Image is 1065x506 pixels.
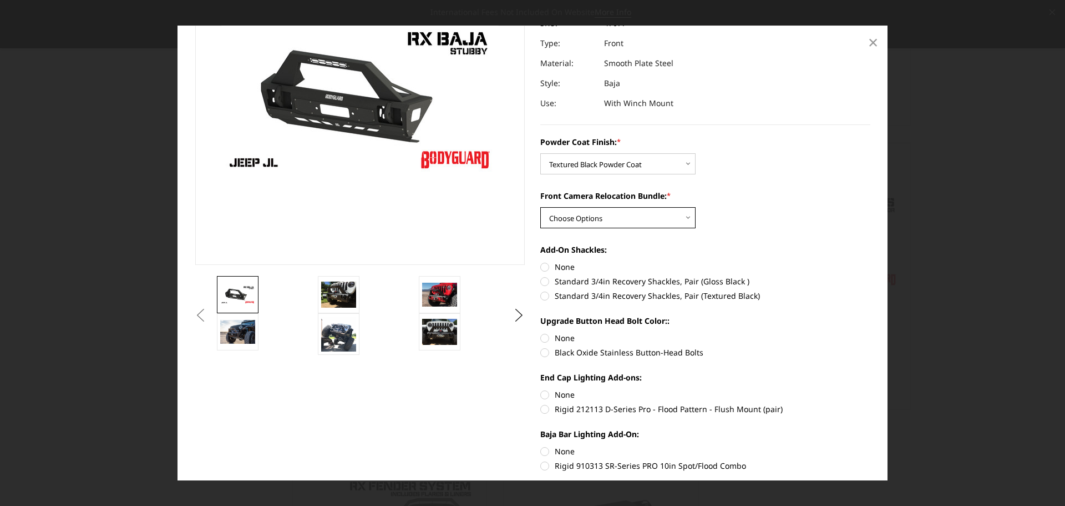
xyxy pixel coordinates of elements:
label: None [540,389,870,400]
dd: Baja [604,73,620,93]
label: Rigid 910313 SR-Series PRO 10in Spot/Flood Combo [540,460,870,472]
dt: Use: [540,93,596,113]
label: Powder Coat Finish: [540,136,870,148]
label: Upgrade Button Head Bolt Color:: [540,315,870,327]
img: Jeep JL Stubby Front Bumper - with Baja Bar [220,285,255,304]
img: Jeep JL Stubby Front Bumper - with Baja Bar [422,283,457,307]
img: Jeep JL Stubby Front Bumper - with Baja Bar [422,319,457,345]
label: Standard 3/4in Recovery Shackles, Pair (Textured Black) [540,290,870,302]
dd: Smooth Plate Steel [604,53,673,73]
label: Baja Bar Lighting Add-On: [540,428,870,440]
label: End Cap Lighting Add-ons: [540,372,870,383]
label: Front Camera Relocation Bundle: [540,190,870,202]
label: Add-On Shackles: [540,244,870,255]
span: × [868,30,878,54]
dd: With Winch Mount [604,93,673,113]
img: Jeep JL Stubby Front Bumper - with Baja Bar [321,317,356,352]
label: Standard 3/4in Recovery Shackles, Pair (Gloss Black ) [540,275,870,287]
img: Jeep JL Stubby Front Bumper - with Baja Bar [321,282,356,308]
label: None [540,261,870,273]
img: Jeep JL Stubby Front Bumper - with Baja Bar [220,320,255,344]
dt: Material: [540,53,596,73]
button: Next [511,307,528,324]
label: None [540,332,870,344]
dt: Style: [540,73,596,93]
label: None [540,445,870,457]
label: Black Oxide Stainless Button-Head Bolts [540,347,870,358]
iframe: Chat Widget [1010,453,1065,506]
dd: Front [604,33,623,53]
button: Previous [192,307,209,324]
a: Close [864,33,882,51]
label: Rigid 212113 D-Series Pro - Flood Pattern - Flush Mount (pair) [540,403,870,415]
dt: Type: [540,33,596,53]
